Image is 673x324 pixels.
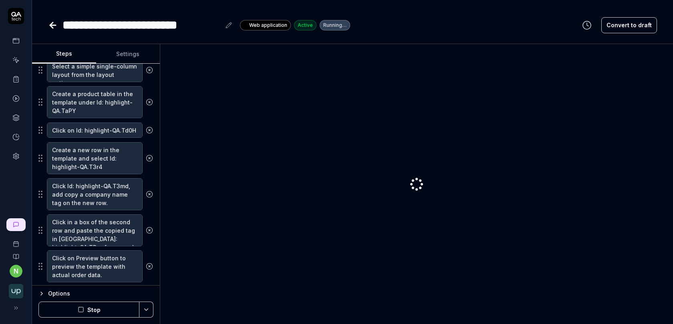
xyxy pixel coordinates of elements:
[10,265,22,278] button: n
[38,302,139,318] button: Stop
[9,284,23,298] img: Upsales Logo
[143,150,156,166] button: Remove step
[143,258,156,274] button: Remove step
[96,44,160,64] button: Settings
[38,214,153,247] div: Suggestions
[143,122,156,138] button: Remove step
[601,17,657,33] button: Convert to draft
[577,17,596,33] button: View version history
[32,44,96,64] button: Steps
[143,62,156,78] button: Remove step
[6,218,26,231] a: New conversation
[38,142,153,175] div: Suggestions
[3,234,28,247] a: Book a call with us
[38,86,153,119] div: Suggestions
[3,278,28,300] button: Upsales Logo
[38,122,153,139] div: Suggestions
[320,20,350,30] div: Running…
[38,178,153,211] div: Suggestions
[240,20,291,30] a: Web application
[143,94,156,110] button: Remove step
[38,289,153,298] button: Options
[48,289,153,298] div: Options
[38,58,153,83] div: Suggestions
[143,222,156,238] button: Remove step
[38,250,153,283] div: Suggestions
[3,247,28,260] a: Documentation
[143,186,156,202] button: Remove step
[294,20,316,30] div: Active
[249,22,287,29] span: Web application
